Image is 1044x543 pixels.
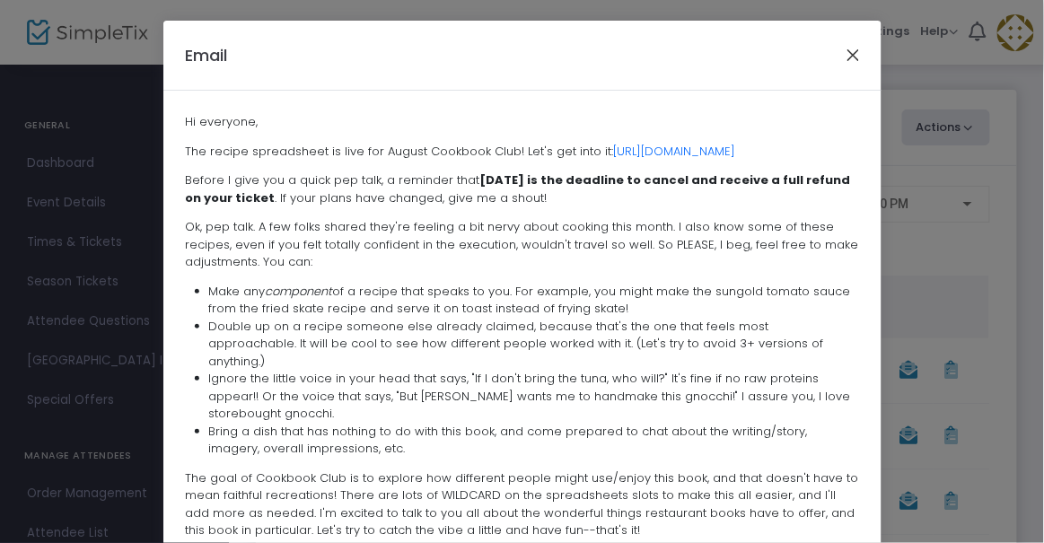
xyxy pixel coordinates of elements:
[841,43,864,66] button: Close
[614,143,736,160] a: [URL][DOMAIN_NAME]
[209,370,859,423] li: Ignore the little voice in your head that says, "If I don't bring the tuna, who will?" It's fine ...
[186,171,859,206] p: Before I give you a quick pep talk, a reminder that . If your plans have changed, give me a shout!
[186,469,859,539] p: The goal of Cookbook Club is to explore how different people might use/enjoy this book, and that ...
[209,283,859,318] li: Make any of a recipe that speaks to you. For example, you might make the sungold tomato sauce fro...
[186,171,851,206] strong: [DATE] is the deadline to cancel and receive a full refund on your ticket
[266,283,333,300] i: component
[186,143,859,161] p: The recipe spreadsheet is live for August Cookbook Club! Let's get into it:
[186,113,859,131] p: Hi everyone,
[209,318,859,371] li: Double up on a recipe someone else already claimed, because that's the one that feels most approa...
[209,423,859,458] li: Bring a dish that has nothing to do with this book, and come prepared to chat about the writing/s...
[186,43,228,67] h4: Email
[186,218,859,271] p: Ok, pep talk. A few folks shared they're feeling a bit nervy about cooking this month. I also kno...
